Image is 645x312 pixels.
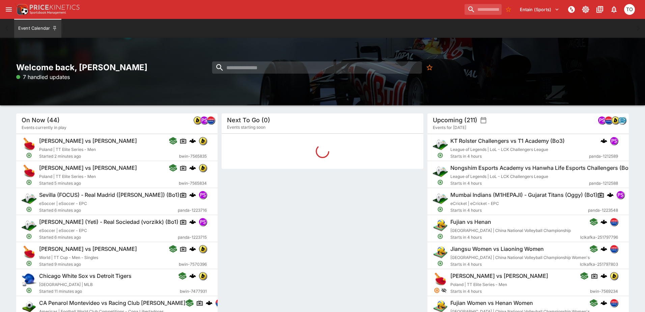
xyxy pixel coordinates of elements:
img: lclkafka.png [207,116,215,124]
img: logo-cerberus.svg [189,191,196,198]
div: cerberus [206,300,213,306]
img: pandascore.png [598,116,606,124]
div: cerberus [189,272,196,279]
div: pandascore [610,137,618,145]
span: Started 6 minutes ago [39,207,178,214]
img: table_tennis.png [22,164,36,179]
img: pandascore.png [610,137,618,145]
div: bwin [610,272,618,280]
svg: Open [437,179,443,185]
img: pandascore.png [199,218,206,226]
img: table_tennis.png [22,245,36,260]
button: Select Tenant [516,4,563,15]
span: panda-1223548 [588,207,618,214]
img: logo-cerberus.svg [189,245,196,252]
img: table_tennis.png [22,137,36,152]
div: cerberus [189,218,196,225]
span: Starts in 4 hours [450,207,588,214]
h6: [PERSON_NAME] vs [PERSON_NAME] [39,164,137,172]
div: pandascore [616,191,624,199]
span: eSoccer | eSoccer - EPC [39,201,87,206]
svg: Suspended [434,287,440,293]
div: cerberus [189,137,196,144]
h5: Next To Go (0) [227,116,270,124]
div: cerberus [189,191,196,198]
input: search [212,61,422,74]
div: bwin [199,164,207,172]
svg: Open [437,233,443,239]
span: bwin-7565834 [179,180,207,187]
img: esports.png [433,191,448,206]
img: volleyball.png [433,245,448,260]
img: PriceKinetics Logo [15,3,28,16]
span: Starts in 4 hours [450,261,580,268]
span: bwin-7565835 [179,153,207,160]
div: lclkafka [610,299,618,307]
div: bwin [199,137,207,145]
span: Starts in 4 hours [450,180,589,187]
img: pandascore.png [199,191,206,199]
svg: Open [26,233,32,239]
img: lclkafka.png [610,218,618,226]
svg: Open [437,206,443,212]
span: Started 2 minutes ago [39,153,179,160]
img: logo-cerberus.svg [600,300,607,306]
span: panda-1223715 [178,234,207,241]
button: Notifications [608,3,620,16]
span: Started 11 minutes ago [39,288,180,295]
h6: Sevilla (FOCUS) - Real Madrid ([PERSON_NAME]) (Bo1) [39,191,179,199]
svg: Open [437,152,443,158]
span: World | TT Cup - Men - Singles [39,255,98,260]
div: lclkafka [215,299,223,307]
button: Documentation [594,3,606,16]
span: panda-1212589 [589,153,618,160]
svg: Open [26,206,32,212]
span: bwin-7569234 [590,288,618,295]
img: logo-cerberus.svg [189,218,196,225]
div: cerberus [607,191,614,198]
img: logo-cerberus.svg [600,218,607,225]
button: open drawer [3,3,15,16]
button: Toggle light/dark mode [580,3,592,16]
span: League of Legends | LoL - LCK Challengers League [450,147,548,152]
span: Started 9 minutes ago [39,261,179,268]
img: logo-cerberus.svg [206,300,213,306]
div: bwin [199,245,207,253]
span: panda-1212588 [589,180,618,187]
span: Starts in 4 hours [450,153,589,160]
div: lclkafka [610,218,618,226]
div: bwin [199,272,207,280]
div: bwin [611,116,619,124]
img: esports.png [433,137,448,152]
h6: Chicago White Sox vs Detroit Tigers [39,272,132,280]
div: cerberus [600,137,607,144]
h5: On Now (44) [22,116,60,124]
img: logo-cerberus.svg [189,164,196,171]
img: bwin.png [199,245,206,253]
img: esports.png [433,164,448,179]
img: esports.png [22,191,36,206]
h6: [PERSON_NAME] (Yeti) - Real Sociedad (vorzikk) (Bo1) [39,218,178,226]
span: lclkafka-251797803 [580,261,618,268]
div: cerberus [600,300,607,306]
img: bwin.png [199,164,206,172]
h6: CA Penarol Montevideo vs Racing Club [PERSON_NAME] [39,300,186,307]
span: Starts in 4 hours [450,234,580,241]
div: cerberus [189,245,196,252]
img: logo-cerberus.svg [189,137,196,144]
svg: Open [26,152,32,158]
div: lclkafka [207,116,215,124]
svg: Open [26,179,32,185]
button: No Bookmarks [503,4,514,15]
h2: Welcome back, [PERSON_NAME] [16,62,218,73]
h6: [PERSON_NAME] vs [PERSON_NAME] [39,245,137,253]
div: pandascore [199,191,207,199]
img: baseball.png [22,272,36,287]
h6: KT Rolster Challengers vs T1 Academy (Bo3) [450,137,565,145]
p: 7 handled updates [16,73,70,81]
div: lclkafka [610,245,618,253]
div: pandascore [200,116,208,124]
span: eSoccer | eSoccer - EPC [39,228,87,233]
span: panda-1223716 [178,207,207,214]
h6: Fujian vs Henan [450,218,491,226]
